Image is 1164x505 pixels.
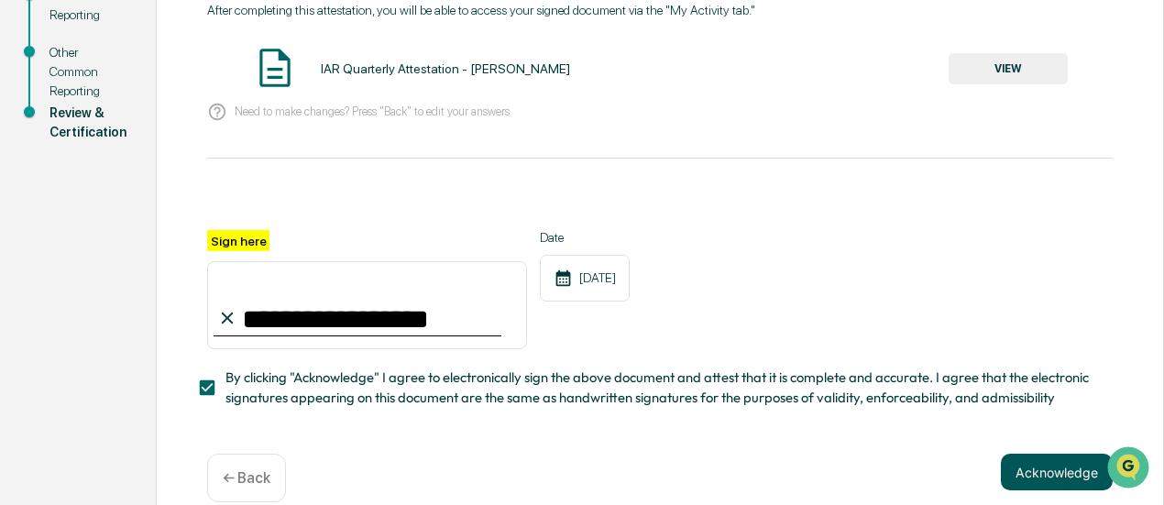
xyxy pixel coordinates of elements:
span: Data Lookup [37,265,115,283]
div: Review & Certification [49,104,126,142]
p: Need to make changes? Press "Back" to edit your answers [235,104,510,118]
button: Acknowledge [1001,454,1113,490]
img: 1746055101610-c473b297-6a78-478c-a979-82029cc54cd1 [18,139,51,172]
div: 🖐️ [18,232,33,247]
div: Other Common Reporting [49,43,126,101]
label: Sign here [207,230,269,251]
div: We're available if you need us! [62,158,232,172]
a: Powered byPylon [129,309,222,324]
div: Start new chat [62,139,301,158]
label: Date [540,230,630,245]
a: 🔎Data Lookup [11,258,123,291]
span: By clicking "Acknowledge" I agree to electronically sign the above document and attest that it is... [225,368,1098,409]
iframe: Open customer support [1105,445,1155,494]
a: 🖐️Preclearance [11,223,126,256]
div: 🔎 [18,267,33,281]
p: ← Back [223,469,270,487]
span: Preclearance [37,230,118,248]
div: [DATE] [540,255,630,302]
span: Pylon [182,310,222,324]
span: After completing this attestation, you will be able to access your signed document via the "My Ac... [207,3,755,17]
span: Attestations [151,230,227,248]
p: How can we help? [18,38,334,67]
div: IAR Quarterly Attestation - [PERSON_NAME] [321,61,570,76]
div: 🗄️ [133,232,148,247]
button: VIEW [949,53,1068,84]
img: Document Icon [252,45,298,91]
a: 🗄️Attestations [126,223,235,256]
button: Start new chat [312,145,334,167]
